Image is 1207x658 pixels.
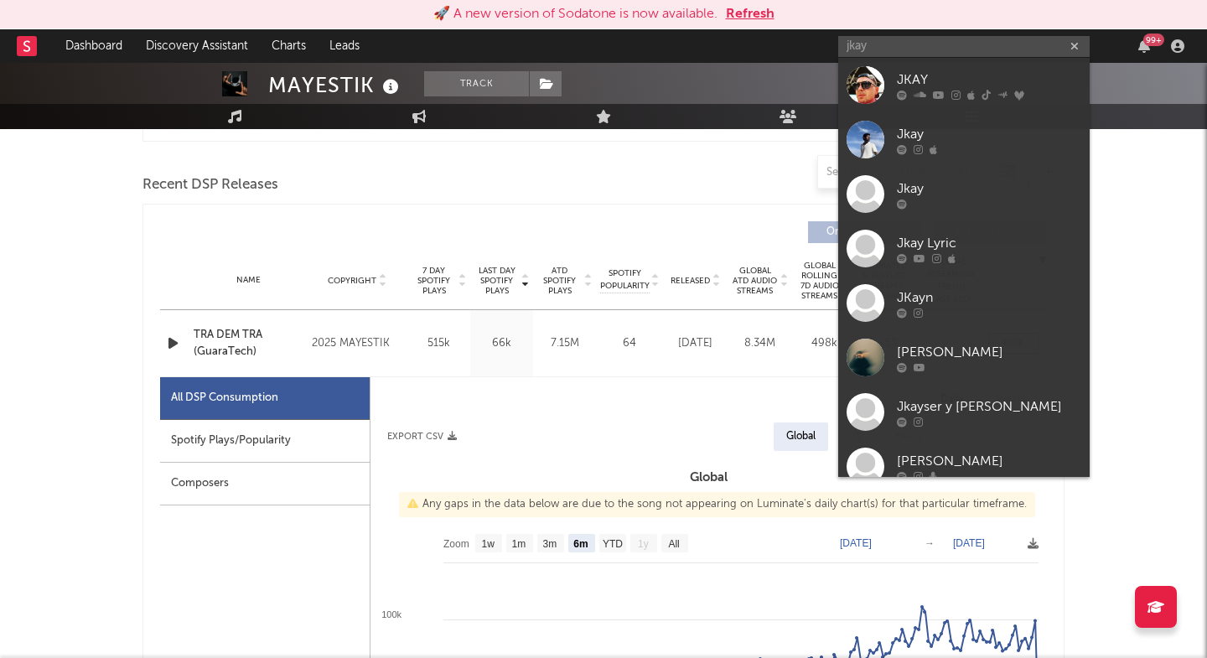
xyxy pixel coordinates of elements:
[160,463,370,505] div: Composers
[399,492,1035,517] div: Any gaps in the data below are due to the song not appearing on Luminate's daily chart(s) for tha...
[953,537,985,549] text: [DATE]
[1143,34,1164,46] div: 99 +
[818,166,995,179] input: Search by song name or URL
[134,29,260,63] a: Discovery Assistant
[312,334,403,354] div: 2025 MAYESTIK
[424,71,529,96] button: Track
[474,335,529,352] div: 66k
[512,538,526,550] text: 1m
[260,29,318,63] a: Charts
[171,388,278,408] div: All DSP Consumption
[537,266,582,296] span: ATD Spotify Plays
[786,427,816,447] div: Global
[600,335,659,352] div: 64
[925,537,935,549] text: →
[796,335,852,352] div: 498k
[732,335,788,352] div: 8.34M
[160,377,370,420] div: All DSP Consumption
[897,124,1081,144] div: Jkay
[671,276,710,286] span: Released
[603,538,623,550] text: YTD
[328,276,376,286] span: Copyright
[433,4,717,24] div: 🚀 A new version of Sodatone is now available.
[808,221,921,243] button: Originals(28)
[838,112,1090,167] a: Jkay
[387,432,457,442] button: Export CSV
[318,29,371,63] a: Leads
[732,266,778,296] span: Global ATD Audio Streams
[482,538,495,550] text: 1w
[838,167,1090,221] a: Jkay
[412,335,466,352] div: 515k
[638,538,649,550] text: 1y
[897,396,1081,417] div: Jkayser y [PERSON_NAME]
[838,58,1090,112] a: JKAY
[796,261,842,301] span: Global Rolling 7D Audio Streams
[412,266,456,296] span: 7 Day Spotify Plays
[897,451,1081,471] div: [PERSON_NAME]
[897,288,1081,308] div: JKayn
[573,538,588,550] text: 6m
[897,70,1081,90] div: JKAY
[897,342,1081,362] div: [PERSON_NAME]
[443,538,469,550] text: Zoom
[543,538,557,550] text: 3m
[838,221,1090,276] a: Jkay Lyric
[726,4,774,24] button: Refresh
[838,439,1090,494] a: [PERSON_NAME]
[819,227,896,237] span: Originals ( 28 )
[838,385,1090,439] a: Jkayser y [PERSON_NAME]
[668,538,679,550] text: All
[840,537,872,549] text: [DATE]
[838,36,1090,57] input: Search for artists
[194,327,303,360] a: TRA DEM TRA (GuaraTech)
[268,71,403,99] div: MAYESTIK
[160,420,370,463] div: Spotify Plays/Popularity
[667,335,723,352] div: [DATE]
[838,330,1090,385] a: [PERSON_NAME]
[897,233,1081,253] div: Jkay Lyric
[370,468,1047,488] h3: Global
[838,276,1090,330] a: JKayn
[381,609,401,619] text: 100k
[537,335,592,352] div: 7.15M
[897,179,1081,199] div: Jkay
[194,274,303,287] div: Name
[54,29,134,63] a: Dashboard
[474,266,519,296] span: Last Day Spotify Plays
[600,267,650,293] span: Spotify Popularity
[1138,39,1150,53] button: 99+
